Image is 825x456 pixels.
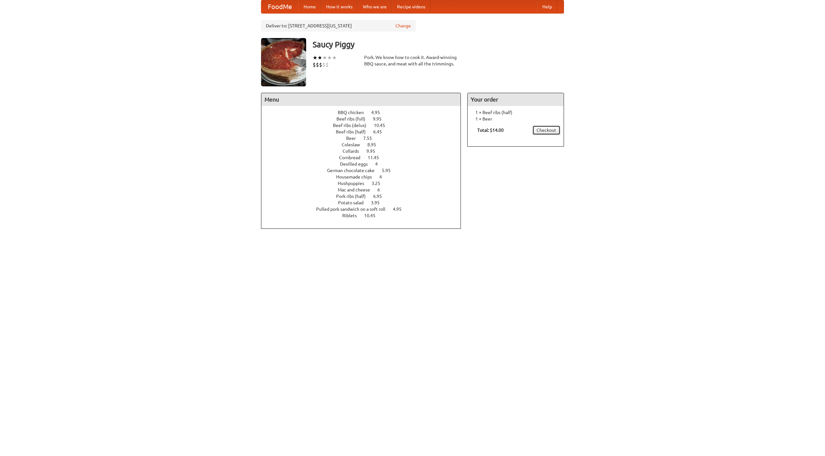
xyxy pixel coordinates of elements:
a: German chocolate cake 5.95 [327,168,403,173]
b: Total: $14.00 [477,128,504,133]
a: Pulled pork sandwich on a soft roll 4.95 [316,207,413,212]
span: 4.95 [371,110,386,115]
li: 1 × Beef ribs (half) [471,109,560,116]
span: 5.95 [382,168,397,173]
span: Pulled pork sandwich on a soft roll [316,207,392,212]
a: Riblets 10.45 [342,213,387,218]
a: Checkout [532,125,560,135]
img: angular.jpg [261,38,306,86]
a: Beef ribs (half) 6.45 [336,129,394,134]
span: Coleslaw [342,142,366,147]
li: $ [322,61,325,68]
span: 10.45 [364,213,382,218]
a: Who we are [358,0,392,13]
a: Devilled eggs 4 [340,161,390,167]
h4: Menu [261,93,461,106]
span: 9.95 [373,116,388,121]
li: $ [316,61,319,68]
span: BBQ chicken [338,110,370,115]
li: $ [325,61,329,68]
span: 11.45 [368,155,385,160]
div: Pork. We know how to cook it. Award-winning BBQ sauce, and meat with all the trimmings. [364,54,461,67]
span: Collards [343,149,365,154]
h4: Your order [468,93,564,106]
a: Beef ribs (delux) 10.45 [333,123,397,128]
span: Devilled eggs [340,161,374,167]
a: Coleslaw 8.95 [342,142,388,147]
li: ★ [322,54,327,61]
a: BBQ chicken 4.95 [338,110,392,115]
a: How it works [321,0,358,13]
div: Deliver to: [STREET_ADDRESS][US_STATE] [261,20,416,32]
li: ★ [317,54,322,61]
li: ★ [327,54,332,61]
span: 4.95 [393,207,408,212]
li: ★ [332,54,337,61]
li: $ [319,61,322,68]
a: Home [298,0,321,13]
span: German chocolate cake [327,168,381,173]
a: Housemade chips 4 [336,174,394,179]
a: Beer 7.55 [346,136,384,141]
a: Recipe videos [392,0,431,13]
a: Collards 9.95 [343,149,387,154]
span: 10.45 [374,123,392,128]
span: Housemade chips [336,174,378,179]
a: Pork ribs (half) 6.95 [336,194,394,199]
span: 3.95 [371,200,386,205]
span: Cornbread [339,155,367,160]
a: FoodMe [261,0,298,13]
li: 1 × Beer [471,116,560,122]
a: Cornbread 11.45 [339,155,391,160]
span: Pork ribs (half) [336,194,372,199]
span: 4 [375,161,384,167]
span: 7.55 [363,136,378,141]
a: Hushpuppies 3.25 [338,181,392,186]
span: Riblets [342,213,363,218]
li: ★ [313,54,317,61]
span: 9.95 [366,149,382,154]
span: Beef ribs (half) [336,129,372,134]
a: Potato salad 3.95 [338,200,392,205]
span: 4 [379,174,388,179]
h3: Saucy Piggy [313,38,564,51]
span: 6 [377,187,386,192]
span: Mac and cheese [338,187,376,192]
span: Beef ribs (delux) [333,123,373,128]
a: Change [395,23,411,29]
a: Beef ribs (full) 9.95 [336,116,393,121]
span: 6.95 [373,194,388,199]
span: 6.45 [373,129,388,134]
li: $ [313,61,316,68]
a: Help [537,0,557,13]
span: 8.95 [367,142,383,147]
span: Beer [346,136,362,141]
span: 3.25 [372,181,387,186]
span: Beef ribs (full) [336,116,372,121]
span: Hushpuppies [338,181,371,186]
span: Potato salad [338,200,370,205]
a: Mac and cheese 6 [338,187,392,192]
